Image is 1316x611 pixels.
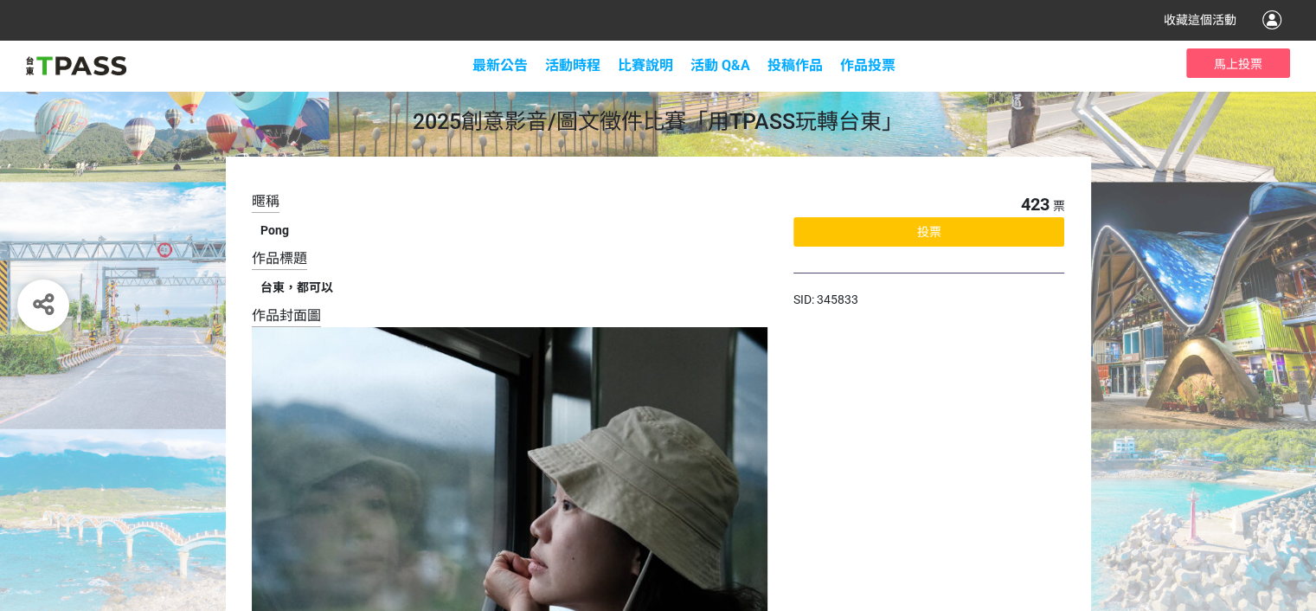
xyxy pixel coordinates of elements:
span: SID: 345833 [793,293,858,306]
a: 最新公告 [472,57,528,74]
span: 作品投票 [840,57,896,74]
span: 馬上投票 [1214,57,1262,71]
div: Pong [260,222,760,240]
span: 投票 [917,225,941,239]
span: 423 [1020,194,1049,215]
span: 作品標題 [252,250,307,267]
span: 作品封面圖 [252,307,321,324]
div: 台東，都可以 [260,279,760,297]
span: 票 [1052,199,1064,213]
a: 活動 Q&A [690,57,750,74]
img: 2025創意影音/圖文徵件比賽「用TPASS玩轉台東」 [26,53,126,79]
button: 馬上投票 [1186,48,1290,78]
a: 比賽說明 [618,57,673,74]
span: 暱稱 [252,193,279,209]
span: 2025創意影音/圖文徵件比賽「用TPASS玩轉台東」 [413,109,903,134]
span: 投稿作品 [767,57,823,74]
span: 收藏這個活動 [1164,13,1236,27]
a: 活動時程 [545,57,600,74]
